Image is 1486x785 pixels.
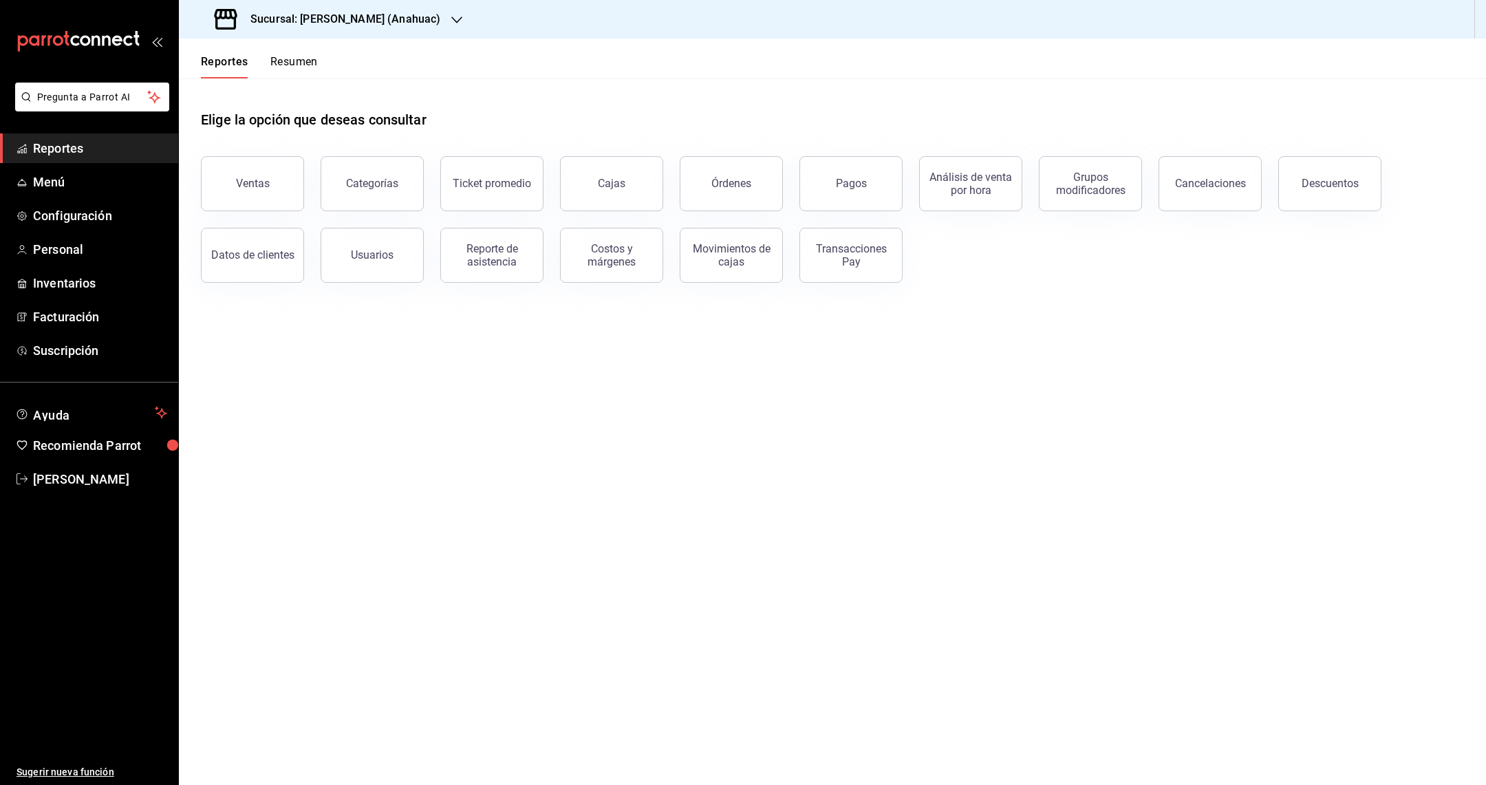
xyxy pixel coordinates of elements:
[201,109,427,130] h1: Elige la opción que deseas consultar
[919,156,1022,211] button: Análisis de venta por hora
[239,11,440,28] h3: Sucursal: [PERSON_NAME] (Anahuac)
[1278,156,1381,211] button: Descuentos
[33,308,167,326] span: Facturación
[346,177,398,190] div: Categorías
[236,177,270,190] div: Ventas
[1302,177,1359,190] div: Descuentos
[680,156,783,211] button: Órdenes
[211,248,294,261] div: Datos de clientes
[453,177,531,190] div: Ticket promedio
[928,171,1013,197] div: Análisis de venta por hora
[201,228,304,283] button: Datos de clientes
[33,274,167,292] span: Inventarios
[33,240,167,259] span: Personal
[351,248,394,261] div: Usuarios
[1048,171,1133,197] div: Grupos modificadores
[37,90,148,105] span: Pregunta a Parrot AI
[10,100,169,114] a: Pregunta a Parrot AI
[560,228,663,283] button: Costos y márgenes
[201,156,304,211] button: Ventas
[440,228,543,283] button: Reporte de asistencia
[33,173,167,191] span: Menú
[33,139,167,158] span: Reportes
[799,228,903,283] button: Transacciones Pay
[1175,177,1246,190] div: Cancelaciones
[321,156,424,211] button: Categorías
[799,156,903,211] button: Pagos
[1159,156,1262,211] button: Cancelaciones
[201,55,318,78] div: navigation tabs
[560,156,663,211] button: Cajas
[33,405,149,421] span: Ayuda
[440,156,543,211] button: Ticket promedio
[449,242,535,268] div: Reporte de asistencia
[15,83,169,111] button: Pregunta a Parrot AI
[270,55,318,78] button: Resumen
[836,177,867,190] div: Pagos
[33,436,167,455] span: Recomienda Parrot
[151,36,162,47] button: open_drawer_menu
[321,228,424,283] button: Usuarios
[201,55,248,78] button: Reportes
[1039,156,1142,211] button: Grupos modificadores
[808,242,894,268] div: Transacciones Pay
[689,242,774,268] div: Movimientos de cajas
[17,765,167,779] span: Sugerir nueva función
[569,242,654,268] div: Costos y márgenes
[598,177,625,190] div: Cajas
[33,206,167,225] span: Configuración
[711,177,751,190] div: Órdenes
[33,341,167,360] span: Suscripción
[680,228,783,283] button: Movimientos de cajas
[33,470,167,488] span: [PERSON_NAME]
